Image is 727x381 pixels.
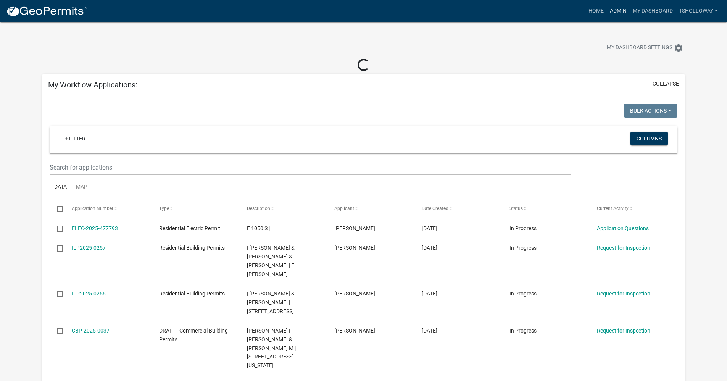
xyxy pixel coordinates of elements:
datatable-header-cell: Status [502,199,590,218]
datatable-header-cell: Type [152,199,239,218]
h5: My Workflow Applications: [48,80,137,89]
span: Tammy Holloway [334,225,375,231]
span: In Progress [509,225,537,231]
datatable-header-cell: Date Created [414,199,502,218]
a: Map [71,175,92,200]
span: Description [247,206,270,211]
button: My Dashboard Settingssettings [601,40,689,55]
span: | Garcia, Jesus B & Jessie Garcia & David Garcia | E BRADFORD PIKE [247,245,295,277]
a: Admin [607,4,630,18]
span: Current Activity [597,206,629,211]
span: 09/12/2025 [422,245,437,251]
a: CBP-2025-0037 [72,328,110,334]
datatable-header-cell: Select [50,199,64,218]
a: Home [585,4,607,18]
span: In Progress [509,245,537,251]
span: Residential Building Permits [159,245,225,251]
datatable-header-cell: Application Number [64,199,152,218]
a: Request for Inspection [597,291,650,297]
a: ELEC-2025-477793 [72,225,118,231]
i: settings [674,44,683,53]
span: Residential Electric Permit [159,225,220,231]
span: Tammy Holloway [334,245,375,251]
span: In Progress [509,291,537,297]
span: Type [159,206,169,211]
a: Application Questions [597,225,649,231]
span: Date Created [422,206,448,211]
a: tsholloway [676,4,721,18]
span: Applicant [334,206,354,211]
span: 09/12/2025 [422,225,437,231]
span: DRAFT - Commercial Building Permits [159,328,228,342]
datatable-header-cell: Current Activity [590,199,677,218]
span: My Dashboard Settings [607,44,672,53]
button: collapse [653,80,679,88]
a: Request for Inspection [597,328,650,334]
span: 09/12/2025 [422,291,437,297]
span: Tammy Holloway [334,291,375,297]
datatable-header-cell: Applicant [327,199,414,218]
input: Search for applications [50,160,571,175]
span: In Progress [509,328,537,334]
button: Columns [630,132,668,145]
span: Tammy Holloway [334,328,375,334]
span: 09/12/2025 [422,328,437,334]
span: Residential Building Permits [159,291,225,297]
a: Data [50,175,71,200]
span: E 1050 S | [247,225,270,231]
button: Bulk Actions [624,104,677,118]
a: Request for Inspection [597,245,650,251]
span: Eric Bragg | HARMON, MICHAEL S & TRACEY M | 326 W INDIANA [247,328,296,368]
span: Application Number [72,206,113,211]
a: ILP2025-0256 [72,291,106,297]
datatable-header-cell: Description [239,199,327,218]
a: + Filter [59,132,92,145]
span: Status [509,206,523,211]
span: | SHEVEILY, DOUGLAS & CHRISTIE | 115 W 6TH ST [247,291,295,314]
a: My Dashboard [630,4,676,18]
a: ILP2025-0257 [72,245,106,251]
